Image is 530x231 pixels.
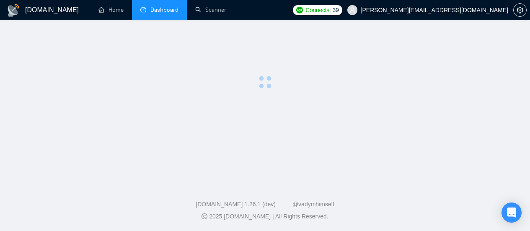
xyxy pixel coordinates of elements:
a: homeHome [98,6,124,13]
span: 39 [333,5,339,15]
a: searchScanner [195,6,226,13]
span: copyright [202,213,207,219]
div: 2025 [DOMAIN_NAME] | All Rights Reserved. [7,212,523,221]
img: upwork-logo.png [296,7,303,13]
a: @vadymhimself [292,201,334,208]
img: logo [7,4,20,17]
span: Connects: [305,5,331,15]
a: [DOMAIN_NAME] 1.26.1 (dev) [196,201,276,208]
a: setting [513,7,527,13]
span: Dashboard [150,6,178,13]
button: setting [513,3,527,17]
div: Open Intercom Messenger [502,202,522,223]
span: dashboard [140,7,146,13]
span: user [349,7,355,13]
